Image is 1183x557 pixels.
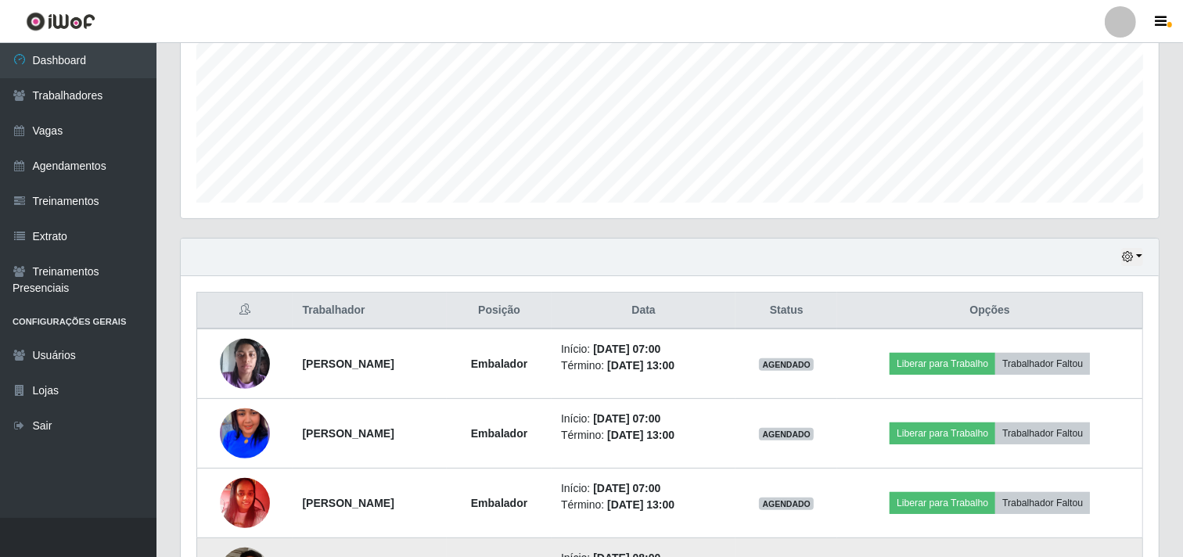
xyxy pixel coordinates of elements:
[759,358,814,371] span: AGENDADO
[302,427,394,440] strong: [PERSON_NAME]
[471,497,527,509] strong: Embalador
[995,492,1090,514] button: Trabalhador Faltou
[561,411,726,427] li: Início:
[561,427,726,444] li: Término:
[561,480,726,497] li: Início:
[447,293,552,329] th: Posição
[561,341,726,358] li: Início:
[735,293,837,329] th: Status
[593,482,660,494] time: [DATE] 07:00
[995,353,1090,375] button: Trabalhador Faltou
[220,469,270,536] img: 1747400784122.jpeg
[552,293,735,329] th: Data
[220,330,270,397] img: 1720119971565.jpeg
[220,379,270,488] img: 1736158930599.jpeg
[995,422,1090,444] button: Trabalhador Faltou
[561,497,726,513] li: Término:
[302,497,394,509] strong: [PERSON_NAME]
[759,498,814,510] span: AGENDADO
[607,359,674,372] time: [DATE] 13:00
[607,498,674,511] time: [DATE] 13:00
[471,358,527,370] strong: Embalador
[593,412,660,425] time: [DATE] 07:00
[561,358,726,374] li: Término:
[593,343,660,355] time: [DATE] 07:00
[837,293,1142,329] th: Opções
[890,353,995,375] button: Liberar para Trabalho
[293,293,447,329] th: Trabalhador
[471,427,527,440] strong: Embalador
[759,428,814,440] span: AGENDADO
[302,358,394,370] strong: [PERSON_NAME]
[607,429,674,441] time: [DATE] 13:00
[890,492,995,514] button: Liberar para Trabalho
[26,12,95,31] img: CoreUI Logo
[890,422,995,444] button: Liberar para Trabalho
